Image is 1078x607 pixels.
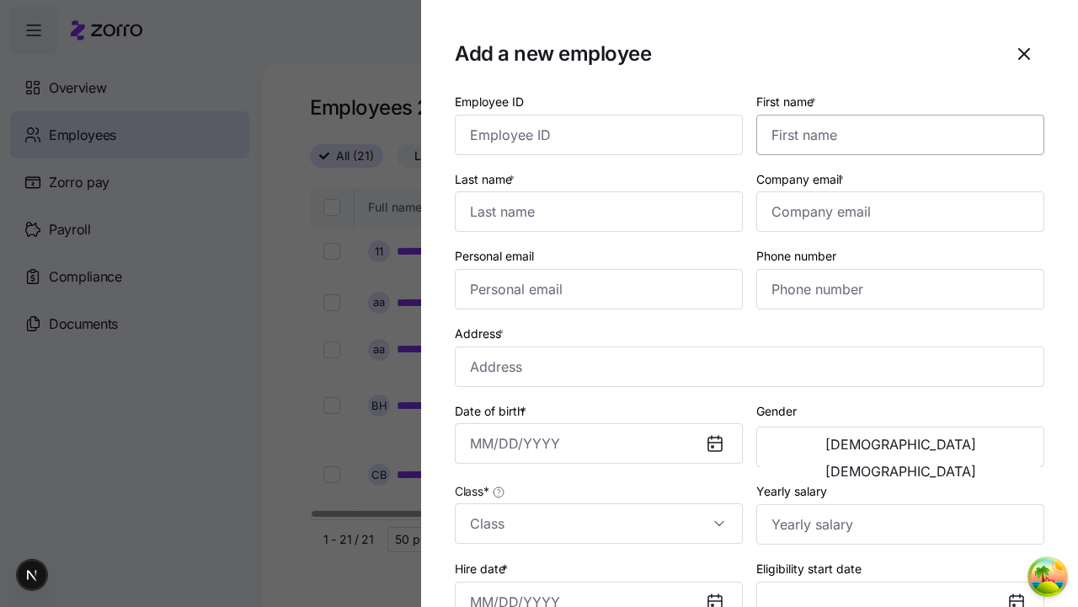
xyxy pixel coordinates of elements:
[455,115,743,155] input: Employee ID
[455,423,743,464] input: MM/DD/YYYY
[1031,560,1065,594] button: Open Tanstack query devtools
[455,346,1044,387] input: Address
[756,247,836,266] label: Phone number
[455,247,534,266] label: Personal email
[756,560,862,578] label: Eligibility start date
[455,325,507,343] label: Address
[756,115,1044,155] input: First name
[455,170,518,189] label: Last name
[455,483,488,500] span: Class *
[455,40,990,67] h1: Add a new employee
[756,482,827,501] label: Yearly salary
[825,465,976,478] span: [DEMOGRAPHIC_DATA]
[825,438,976,451] span: [DEMOGRAPHIC_DATA]
[756,170,847,189] label: Company email
[756,191,1044,232] input: Company email
[756,269,1044,309] input: Phone number
[756,93,819,111] label: First name
[455,191,743,232] input: Last name
[455,269,743,309] input: Personal email
[455,503,743,544] input: Class
[756,504,1044,545] input: Yearly salary
[455,93,524,111] label: Employee ID
[756,402,797,421] label: Gender
[455,560,511,578] label: Hire date
[455,402,530,421] label: Date of birth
